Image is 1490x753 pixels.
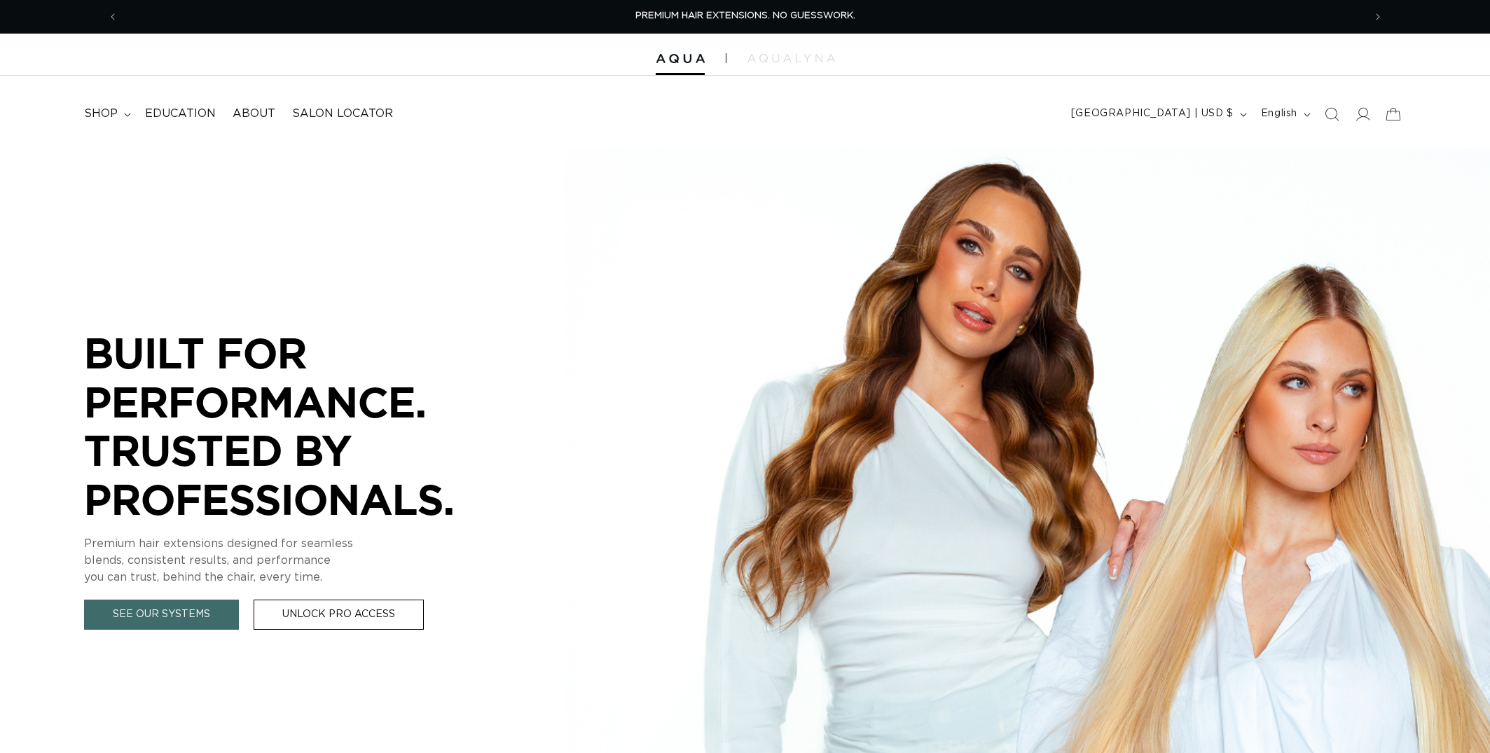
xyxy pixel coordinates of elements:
span: About [233,106,275,121]
button: [GEOGRAPHIC_DATA] | USD $ [1063,101,1253,127]
img: aqualyna.com [747,54,835,62]
span: PREMIUM HAIR EXTENSIONS. NO GUESSWORK. [635,11,855,20]
a: Education [137,98,224,130]
button: English [1253,101,1316,127]
p: Premium hair extensions designed for seamless blends, consistent results, and performance you can... [84,535,504,586]
a: Salon Locator [284,98,401,130]
button: Next announcement [1363,4,1393,30]
a: About [224,98,284,130]
p: BUILT FOR PERFORMANCE. TRUSTED BY PROFESSIONALS. [84,329,504,523]
summary: Search [1316,99,1347,130]
span: Salon Locator [292,106,393,121]
a: See Our Systems [84,600,239,630]
button: Previous announcement [97,4,128,30]
span: Education [145,106,216,121]
span: shop [84,106,118,121]
summary: shop [76,98,137,130]
span: [GEOGRAPHIC_DATA] | USD $ [1071,106,1234,121]
a: Unlock Pro Access [254,600,424,630]
span: English [1261,106,1297,121]
img: Aqua Hair Extensions [656,54,705,64]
